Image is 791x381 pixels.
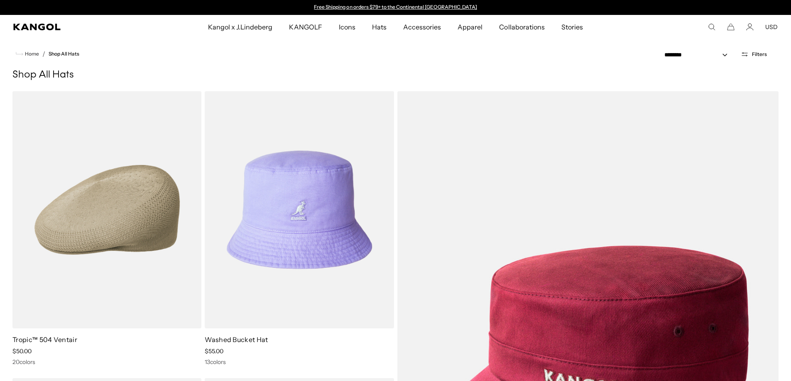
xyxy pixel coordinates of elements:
[12,91,201,328] img: Tropic™ 504 Ventair
[205,347,223,355] span: $55.00
[331,15,364,39] a: Icons
[310,4,481,11] div: Announcement
[364,15,395,39] a: Hats
[403,15,441,39] span: Accessories
[23,51,39,57] span: Home
[13,24,137,30] a: Kangol
[314,4,477,10] a: Free Shipping on orders $79+ to the Continental [GEOGRAPHIC_DATA]
[561,15,583,39] span: Stories
[310,4,481,11] slideshow-component: Announcement bar
[727,23,735,31] button: Cart
[491,15,553,39] a: Collaborations
[205,358,394,366] div: 13 colors
[205,91,394,328] img: Washed Bucket Hat
[16,50,39,58] a: Home
[289,15,322,39] span: KANGOLF
[12,358,201,366] div: 20 colors
[208,15,273,39] span: Kangol x J.Lindeberg
[372,15,387,39] span: Hats
[339,15,355,39] span: Icons
[205,335,268,344] a: Washed Bucket Hat
[499,15,544,39] span: Collaborations
[281,15,330,39] a: KANGOLF
[765,23,778,31] button: USD
[661,51,736,59] select: Sort by: Featured
[395,15,449,39] a: Accessories
[736,51,772,58] button: Open filters
[200,15,281,39] a: Kangol x J.Lindeberg
[708,23,715,31] summary: Search here
[752,51,767,57] span: Filters
[39,49,45,59] li: /
[746,23,754,31] a: Account
[12,69,779,81] h1: Shop All Hats
[12,347,32,355] span: $50.00
[449,15,491,39] a: Apparel
[310,4,481,11] div: 1 of 2
[553,15,591,39] a: Stories
[12,335,77,344] a: Tropic™ 504 Ventair
[49,51,79,57] a: Shop All Hats
[458,15,482,39] span: Apparel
